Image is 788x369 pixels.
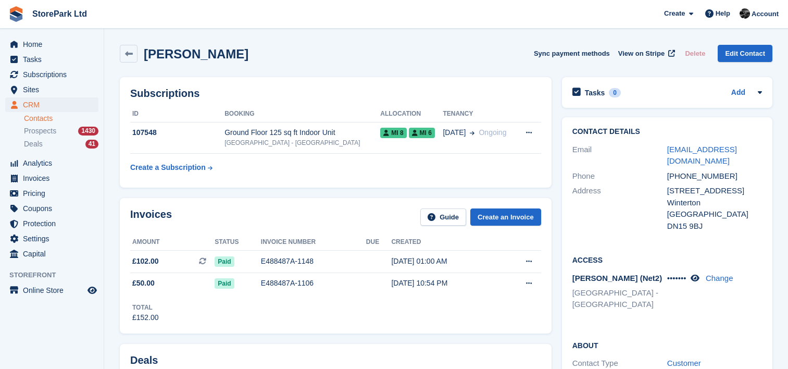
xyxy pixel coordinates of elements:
img: stora-icon-8386f47178a22dfd0bd8f6a31ec36ba5ce8667c1dd55bd0f319d3a0aa187defe.svg [8,6,24,22]
span: Invoices [23,171,85,186]
span: ••••••• [667,274,686,282]
a: Add [731,87,745,99]
h2: Access [572,254,762,265]
h2: [PERSON_NAME] [144,47,248,61]
a: Preview store [86,284,98,297]
div: Total [132,303,159,312]
th: Due [366,234,392,251]
a: menu [5,231,98,246]
div: [STREET_ADDRESS] [667,185,762,197]
span: Pricing [23,186,85,201]
span: MI 8 [380,128,406,138]
div: [DATE] 01:00 AM [391,256,499,267]
th: Allocation [380,106,443,122]
th: Status [215,234,261,251]
span: CRM [23,97,85,112]
a: Guide [420,208,466,226]
h2: Subscriptions [130,88,541,100]
span: View on Stripe [618,48,665,59]
h2: About [572,340,762,350]
a: Create an Invoice [470,208,541,226]
a: menu [5,52,98,67]
th: Amount [130,234,215,251]
button: Delete [681,45,709,62]
div: 0 [609,88,621,97]
li: [GEOGRAPHIC_DATA] - [GEOGRAPHIC_DATA] [572,287,667,311]
a: menu [5,247,98,261]
div: [GEOGRAPHIC_DATA] [667,208,762,220]
span: [DATE] [443,127,466,138]
a: StorePark Ltd [28,5,91,22]
span: Protection [23,216,85,231]
a: menu [5,186,98,201]
a: menu [5,283,98,298]
span: [PERSON_NAME] (Net2) [572,274,662,282]
a: menu [5,37,98,52]
th: ID [130,106,224,122]
img: Ryan Mulcahy [740,8,750,19]
a: View on Stripe [614,45,677,62]
a: menu [5,171,98,186]
div: Create a Subscription [130,162,206,173]
div: Phone [572,170,667,182]
a: Create a Subscription [130,158,212,177]
h2: Contact Details [572,128,762,136]
span: Ongoing [479,128,506,137]
span: Paid [215,278,234,289]
a: menu [5,97,98,112]
div: 41 [85,140,98,149]
span: Capital [23,247,85,261]
span: Deals [24,139,43,149]
span: Create [664,8,685,19]
div: E488487A-1106 [261,278,366,289]
div: [GEOGRAPHIC_DATA] - [GEOGRAPHIC_DATA] [224,138,380,147]
a: Customer [667,359,701,367]
a: menu [5,216,98,231]
div: DN15 9BJ [667,220,762,232]
div: Winterton [667,197,762,209]
span: £102.00 [132,256,159,267]
span: Storefront [9,270,104,280]
span: Paid [215,256,234,267]
div: Ground Floor 125 sq ft Indoor Unit [224,127,380,138]
span: Account [752,9,779,19]
a: Deals 41 [24,139,98,150]
div: £152.00 [132,312,159,323]
a: menu [5,67,98,82]
th: Tenancy [443,106,516,122]
span: Tasks [23,52,85,67]
a: Contacts [24,114,98,124]
h2: Invoices [130,208,172,226]
div: [DATE] 10:54 PM [391,278,499,289]
span: Prospects [24,126,56,136]
a: Edit Contact [718,45,772,62]
span: Coupons [23,201,85,216]
a: Prospects 1430 [24,126,98,137]
div: Email [572,144,667,167]
a: menu [5,156,98,170]
a: Change [706,274,733,282]
div: Address [572,185,667,232]
span: MI 6 [409,128,435,138]
span: Subscriptions [23,67,85,82]
div: [PHONE_NUMBER] [667,170,762,182]
th: Invoice number [261,234,366,251]
a: menu [5,82,98,97]
span: Help [716,8,730,19]
h2: Tasks [585,88,605,97]
th: Created [391,234,499,251]
th: Booking [224,106,380,122]
div: E488487A-1148 [261,256,366,267]
a: [EMAIL_ADDRESS][DOMAIN_NAME] [667,145,737,166]
div: 107548 [130,127,224,138]
span: Sites [23,82,85,97]
span: Analytics [23,156,85,170]
span: Settings [23,231,85,246]
span: £50.00 [132,278,155,289]
a: menu [5,201,98,216]
button: Sync payment methods [534,45,610,62]
span: Online Store [23,283,85,298]
div: 1430 [78,127,98,136]
span: Home [23,37,85,52]
h2: Deals [130,354,158,366]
